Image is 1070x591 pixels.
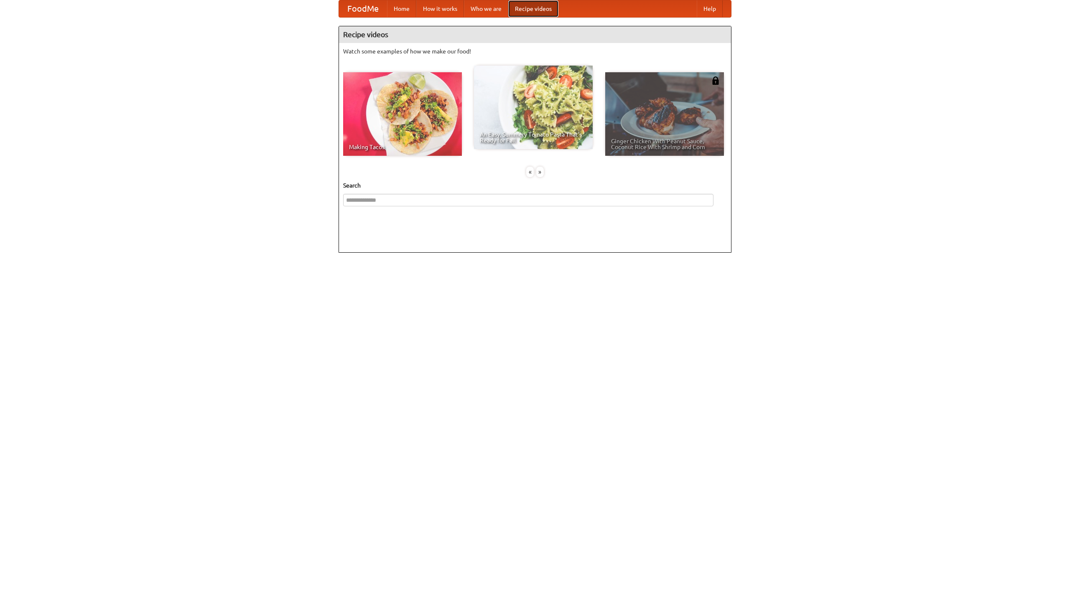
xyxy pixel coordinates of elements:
img: 483408.png [711,76,720,85]
a: How it works [416,0,464,17]
a: Who we are [464,0,508,17]
a: Recipe videos [508,0,558,17]
h5: Search [343,181,727,190]
p: Watch some examples of how we make our food! [343,47,727,56]
a: Help [697,0,723,17]
div: » [536,167,544,177]
span: Making Tacos [349,144,456,150]
a: An Easy, Summery Tomato Pasta That's Ready for Fall [474,66,593,149]
span: An Easy, Summery Tomato Pasta That's Ready for Fall [480,132,587,143]
a: FoodMe [339,0,387,17]
h4: Recipe videos [339,26,731,43]
div: « [526,167,534,177]
a: Making Tacos [343,72,462,156]
a: Home [387,0,416,17]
